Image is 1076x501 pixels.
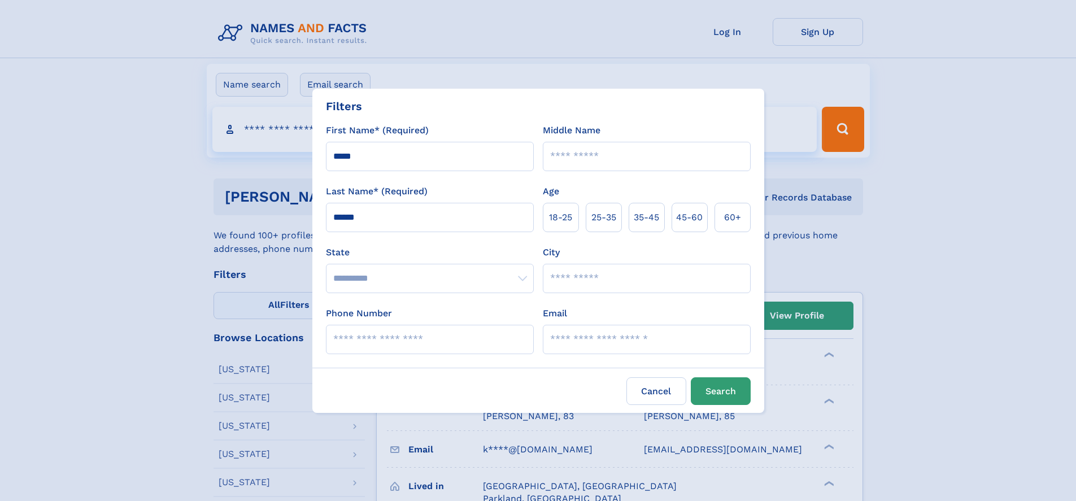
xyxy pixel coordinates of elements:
label: Phone Number [326,307,392,320]
label: Middle Name [543,124,600,137]
label: Last Name* (Required) [326,185,428,198]
label: Age [543,185,559,198]
span: 45‑60 [676,211,703,224]
label: Email [543,307,567,320]
label: State [326,246,534,259]
div: Filters [326,98,362,115]
button: Search [691,377,751,405]
label: Cancel [626,377,686,405]
label: City [543,246,560,259]
span: 60+ [724,211,741,224]
span: 18‑25 [549,211,572,224]
span: 35‑45 [634,211,659,224]
label: First Name* (Required) [326,124,429,137]
span: 25‑35 [591,211,616,224]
